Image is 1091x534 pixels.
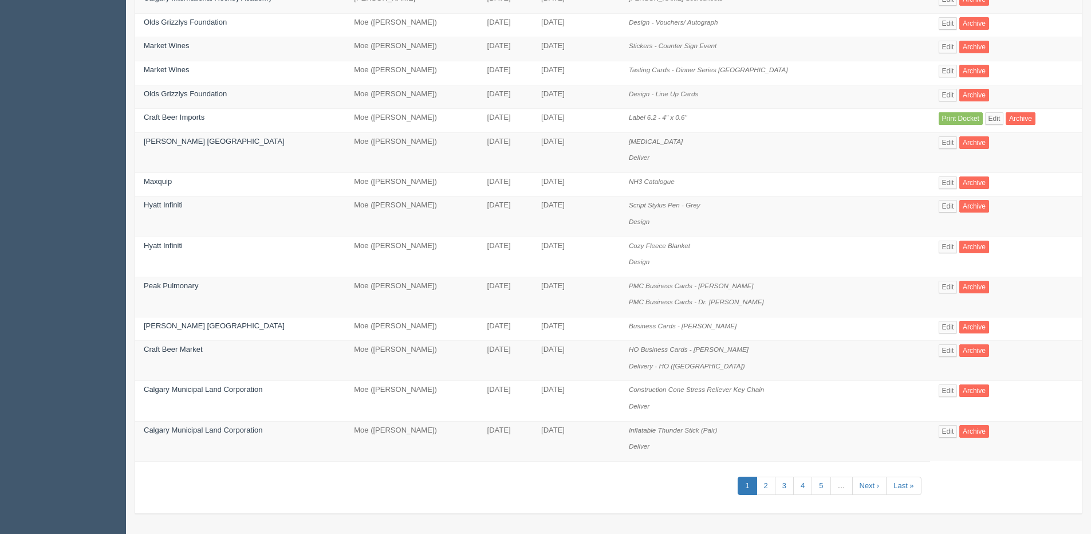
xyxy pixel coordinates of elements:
[144,89,227,98] a: Olds Grizzlys Foundation
[345,61,478,85] td: Moe ([PERSON_NAME])
[144,137,285,146] a: [PERSON_NAME] [GEOGRAPHIC_DATA]
[959,281,989,293] a: Archive
[533,277,620,317] td: [DATE]
[939,176,958,189] a: Edit
[533,132,620,172] td: [DATE]
[939,384,958,397] a: Edit
[959,344,989,357] a: Archive
[959,176,989,189] a: Archive
[144,426,262,434] a: Calgary Municipal Land Corporation
[738,477,757,496] a: 1
[629,242,690,249] i: Cozy Fleece Blanket
[144,281,198,290] a: Peak Pulmonary
[939,241,958,253] a: Edit
[629,298,764,305] i: PMC Business Cards - Dr. [PERSON_NAME]
[533,381,620,421] td: [DATE]
[345,421,478,461] td: Moe ([PERSON_NAME])
[939,89,958,101] a: Edit
[629,345,749,353] i: HO Business Cards - [PERSON_NAME]
[479,341,533,381] td: [DATE]
[886,477,921,496] a: Last »
[629,362,745,370] i: Delivery - HO ([GEOGRAPHIC_DATA])
[533,197,620,237] td: [DATE]
[345,13,478,37] td: Moe ([PERSON_NAME])
[959,136,989,149] a: Archive
[479,61,533,85] td: [DATE]
[939,200,958,213] a: Edit
[144,18,227,26] a: Olds Grizzlys Foundation
[345,172,478,197] td: Moe ([PERSON_NAME])
[533,237,620,277] td: [DATE]
[144,113,204,121] a: Craft Beer Imports
[629,386,764,393] i: Construction Cone Stress Reliever Key Chain
[533,341,620,381] td: [DATE]
[959,321,989,333] a: Archive
[629,66,788,73] i: Tasting Cards - Dinner Series [GEOGRAPHIC_DATA]
[479,381,533,421] td: [DATE]
[629,442,649,450] i: Deliver
[629,322,736,329] i: Business Cards - [PERSON_NAME]
[345,37,478,61] td: Moe ([PERSON_NAME])
[959,65,989,77] a: Archive
[959,241,989,253] a: Archive
[479,85,533,109] td: [DATE]
[939,344,958,357] a: Edit
[479,197,533,237] td: [DATE]
[479,277,533,317] td: [DATE]
[533,317,620,341] td: [DATE]
[939,136,958,149] a: Edit
[345,381,478,421] td: Moe ([PERSON_NAME])
[533,172,620,197] td: [DATE]
[144,345,203,354] a: Craft Beer Market
[959,41,989,53] a: Archive
[629,426,718,434] i: Inflatable Thunder Stick (Pair)
[533,421,620,461] td: [DATE]
[629,178,675,185] i: NH3 Catalogue
[345,197,478,237] td: Moe ([PERSON_NAME])
[629,154,649,161] i: Deliver
[479,109,533,133] td: [DATE]
[852,477,887,496] a: Next ›
[757,477,775,496] a: 2
[345,317,478,341] td: Moe ([PERSON_NAME])
[1006,112,1035,125] a: Archive
[629,18,718,26] i: Design - Vouchers/ Autograph
[533,37,620,61] td: [DATE]
[830,477,853,496] a: …
[533,85,620,109] td: [DATE]
[939,425,958,438] a: Edit
[144,321,285,330] a: [PERSON_NAME] [GEOGRAPHIC_DATA]
[629,113,687,121] i: Label 6.2 - 4" x 0.6"
[629,201,700,209] i: Script Stylus Pen - Grey
[959,384,989,397] a: Archive
[479,132,533,172] td: [DATE]
[144,385,262,394] a: Calgary Municipal Land Corporation
[939,321,958,333] a: Edit
[533,109,620,133] td: [DATE]
[479,421,533,461] td: [DATE]
[345,277,478,317] td: Moe ([PERSON_NAME])
[479,172,533,197] td: [DATE]
[793,477,812,496] a: 4
[939,17,958,30] a: Edit
[629,258,649,265] i: Design
[345,341,478,381] td: Moe ([PERSON_NAME])
[939,41,958,53] a: Edit
[533,61,620,85] td: [DATE]
[629,138,683,145] i: [MEDICAL_DATA]
[144,177,172,186] a: Maxquip
[775,477,794,496] a: 3
[144,201,183,209] a: Hyatt Infiniti
[345,132,478,172] td: Moe ([PERSON_NAME])
[144,241,183,250] a: Hyatt Infiniti
[939,112,983,125] a: Print Docket
[629,218,649,225] i: Design
[629,90,698,97] i: Design - Line Up Cards
[959,200,989,213] a: Archive
[812,477,830,496] a: 5
[345,109,478,133] td: Moe ([PERSON_NAME])
[939,281,958,293] a: Edit
[959,17,989,30] a: Archive
[479,37,533,61] td: [DATE]
[959,89,989,101] a: Archive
